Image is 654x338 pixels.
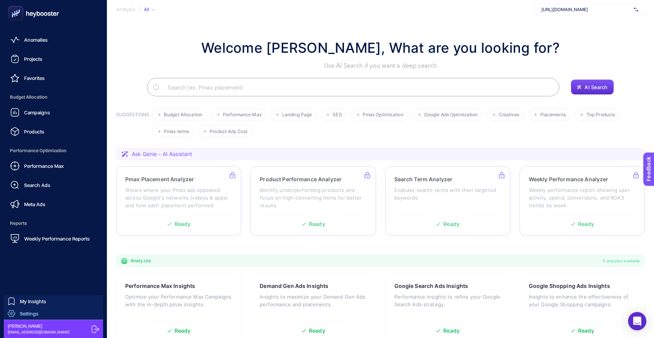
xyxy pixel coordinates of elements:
[443,328,460,333] span: Ready
[24,163,64,169] span: Performance Max
[6,177,101,193] a: Search Ads
[250,166,376,236] a: Product Performance AnalyzerIdentify underperforming products and focus on high-converting items ...
[201,37,560,58] h1: Welcome [PERSON_NAME], What are you looking for?
[424,112,478,118] span: Google Ads Optimization
[125,293,232,308] p: Optimize your Performance Max Campaigns with the in-depth pmax insights.
[394,282,468,290] h3: Google Search Ads Insights
[578,328,594,333] span: Ready
[24,75,45,81] span: Favorites
[164,129,189,135] span: Pmax terms
[24,56,42,62] span: Projects
[8,323,69,329] span: [PERSON_NAME]
[6,158,101,174] a: Performance Max
[586,112,615,118] span: Top Products
[20,298,46,304] span: My Insights
[260,282,328,290] h3: Demand Gen Ads Insights
[634,6,638,13] img: svg%3e
[585,84,607,90] span: AI Search
[333,112,342,118] span: SEO
[602,258,640,264] span: 11 analyzes available
[144,6,155,13] div: All
[116,166,241,236] a: Pmax Placement AnalyzerShows where your Pmax ads appeared across Google's networks (videos & apps...
[540,112,566,118] span: Placements
[6,216,101,231] span: Reports
[571,80,614,95] button: AI Search
[24,182,50,188] span: Search Ads
[309,328,325,333] span: Ready
[24,109,50,115] span: Campaigns
[499,112,520,118] span: Creatives
[520,166,645,236] a: Weekly Performance AnalyzerWeekly performance report showing user activity, spend, conversions, a...
[6,105,101,120] a: Campaigns
[6,70,101,86] a: Favorites
[6,231,101,246] a: Weekly Performance Reports
[201,61,560,70] p: Use AI Search if you want a deep search
[116,112,149,138] h3: SUGGESTIONS
[4,307,103,320] a: Settings
[394,293,501,308] p: Performance insights to refine your Google Search Ads strategy.
[20,310,39,317] span: Settings
[6,32,101,47] a: Anomalies
[6,51,101,67] a: Projects
[139,6,141,12] span: /
[131,258,151,264] span: Analyzes
[541,6,631,13] span: [URL][DOMAIN_NAME]
[116,6,136,13] span: Analysis
[6,89,101,105] span: Budget Allocation
[125,282,195,290] h3: Performance Max Insights
[282,112,312,118] span: Landing Page
[5,2,29,8] span: Feedback
[164,112,202,118] span: Budget Allocation
[132,150,192,158] span: Ask Genie - AI Assistant
[4,295,103,307] a: My Insights
[6,197,101,212] a: Meta Ads
[529,282,610,290] h3: Google Shopping Ads Insights
[385,166,510,236] a: Search Term AnalyzerEvaluate search terms with their targeted keywordsReady
[24,128,44,135] span: Products
[210,129,247,135] span: Product Ads Cost
[8,329,69,335] span: [EMAIL_ADDRESS][DOMAIN_NAME]
[24,236,90,242] span: Weekly Performance Reports
[363,112,404,118] span: Pmax Optimization
[6,143,101,158] span: Performance Optimization
[223,112,262,118] span: Performance Max
[174,328,191,333] span: Ready
[529,293,636,308] p: Insights to enhance the effectiveness of your Google Shopping campaigns.
[628,312,646,330] div: Open Intercom Messenger
[161,76,553,98] input: Search
[24,37,48,43] span: Anomalies
[260,293,367,308] p: Insights to maximize your Demand Gen Ads performance and placements.
[6,124,101,139] a: Products
[24,201,45,207] span: Meta Ads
